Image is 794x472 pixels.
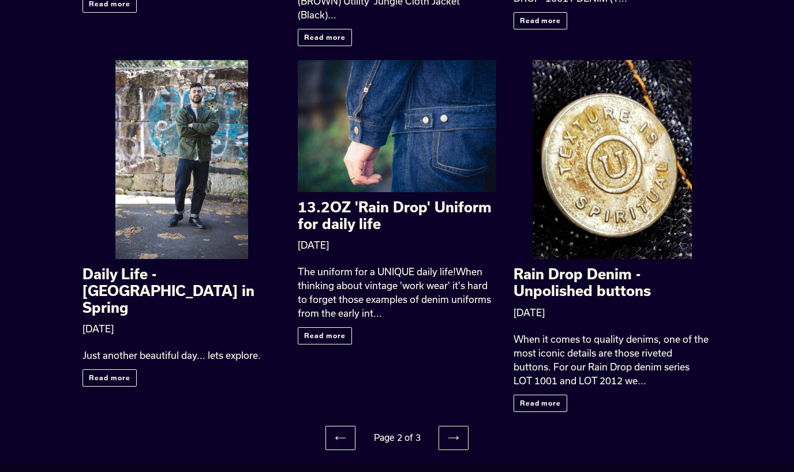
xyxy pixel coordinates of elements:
[298,265,496,320] div: The uniform for a UNIQUE daily life!When thinking about vintage 'work wear' it's hard to forget t...
[514,332,711,388] div: When it comes to quality denims, one of the most iconic details are those riveted buttons. For ou...
[83,60,280,316] a: Daily Life - [GEOGRAPHIC_DATA] in Spring
[83,266,280,316] h2: Daily Life - [GEOGRAPHIC_DATA] in Spring
[83,323,114,334] time: [DATE]
[514,395,568,412] a: Read more: Rain Drop Denim - Unpolished buttons
[298,199,496,233] h2: 13.2OZ 'Rain Drop' Uniform for daily life
[514,307,545,318] time: [DATE]
[514,60,711,299] a: Rain Drop Denim - Unpolished buttons
[514,266,711,299] h2: Rain Drop Denim - Unpolished buttons
[83,350,261,361] span: Just another beautiful day... lets explore.
[298,60,496,232] a: 13.2OZ 'Rain Drop' Uniform for daily life
[298,239,329,250] time: [DATE]
[514,12,568,29] a: Read more: Daily Life - Double 'Rain Drop' Denim
[298,327,352,344] a: Read more: 13.2OZ 'Rain Drop' Uniform for daily life
[83,369,137,387] a: Read more: Daily Life - Mountain Parka in Spring
[358,431,436,444] li: Page 2 of 3
[298,29,352,46] a: Read more: Daily Life - 'ALL BLACK' Utility Jacket & Before Dawn Denim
